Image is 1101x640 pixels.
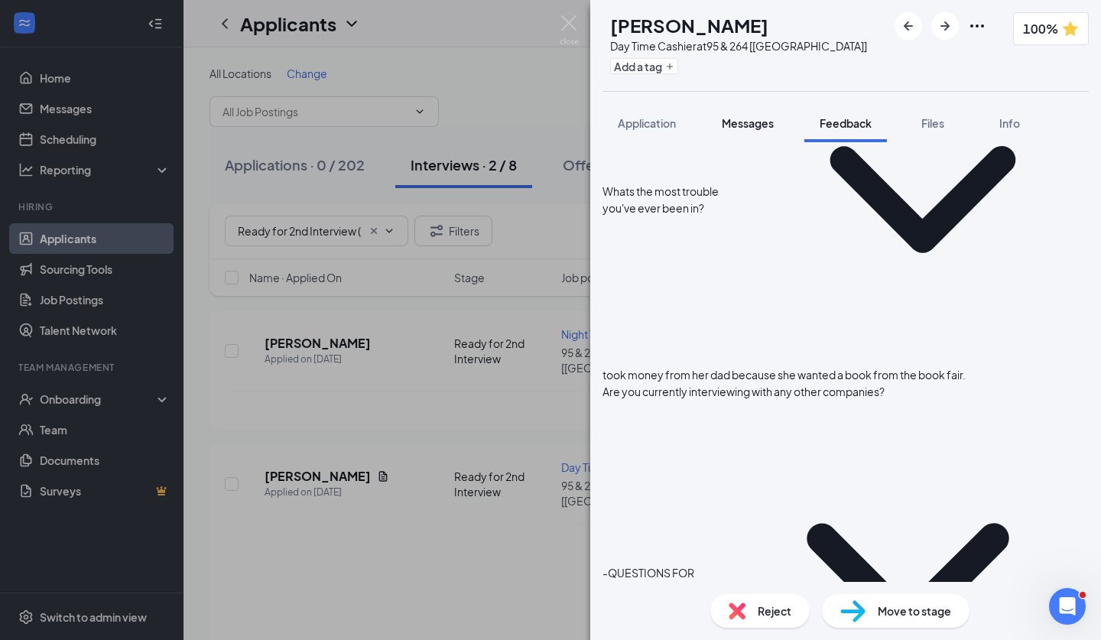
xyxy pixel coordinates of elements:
[665,62,674,71] svg: Plus
[1049,588,1086,625] iframe: Intercom live chat
[758,603,791,619] span: Reject
[722,116,774,130] span: Messages
[895,12,922,40] button: ArrowLeftNew
[878,603,951,619] span: Move to stage
[1023,19,1058,38] span: 100%
[618,116,676,130] span: Application
[931,12,959,40] button: ArrowRight
[602,183,753,216] div: Whats the most trouble you've ever been in?
[602,383,885,400] div: Are you currently interviewing with any other companies?
[899,17,917,35] svg: ArrowLeftNew
[968,17,986,35] svg: Ellipses
[610,38,867,54] div: Day Time Cashier at 95 & 264 [[GEOGRAPHIC_DATA]]
[610,58,678,74] button: PlusAdd a tag
[756,33,1089,365] svg: ChevronDown
[820,116,872,130] span: Feedback
[610,12,768,38] h1: [PERSON_NAME]
[602,368,966,382] span: took money from her dad because she wanted a book from the book fair.
[602,564,723,598] div: -QUESTIONS FOR TEENAGERS-
[999,116,1020,130] span: Info
[921,116,944,130] span: Files
[936,17,954,35] svg: ArrowRight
